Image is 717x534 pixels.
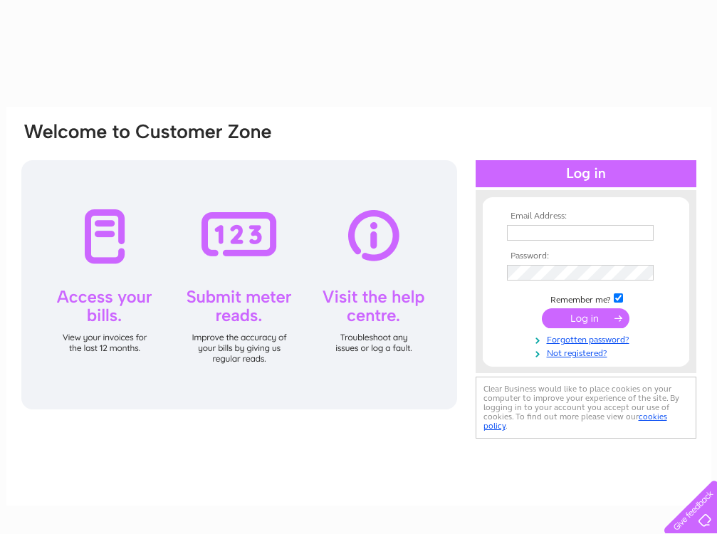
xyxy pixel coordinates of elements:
[503,211,669,221] th: Email Address:
[507,332,669,345] a: Forgotten password?
[542,308,629,328] input: Submit
[503,251,669,261] th: Password:
[476,377,696,439] div: Clear Business would like to place cookies on your computer to improve your experience of the sit...
[483,412,667,431] a: cookies policy
[507,345,669,359] a: Not registered?
[503,291,669,305] td: Remember me?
